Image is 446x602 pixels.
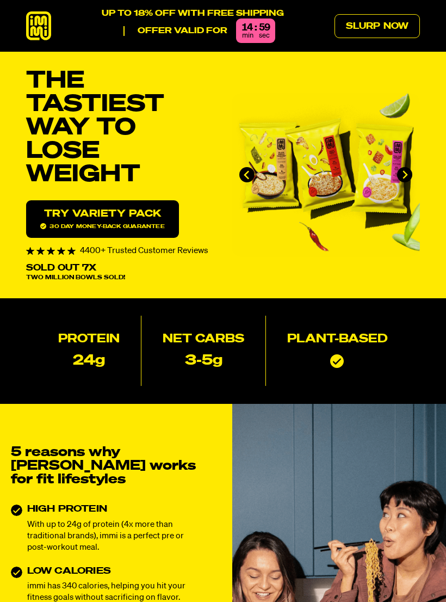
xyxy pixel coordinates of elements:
[287,334,388,346] h2: Plant-based
[232,93,420,257] li: 1 of 4
[27,567,203,576] h3: LOW CALORIES
[185,354,222,368] p: 3-5g
[11,446,203,487] h2: 5 reasons why [PERSON_NAME] works for fit lifestyles
[102,9,284,19] p: UP TO 18% OFF WITH FREE SHIPPING
[123,26,227,36] p: Offer valid for
[255,23,257,33] div: :
[259,23,270,33] div: 59
[397,167,412,182] button: Next slide
[40,223,164,229] span: 30 day money-back guarantee
[58,334,120,346] h2: Protein
[27,519,203,554] p: With up to 24g of protein (4x more than traditional brands), immi is a perfect pre or post-workou...
[73,354,105,368] p: 24g
[242,32,253,39] span: min
[27,505,203,514] h3: HIGH PROTEIN
[241,23,252,33] div: 14
[26,247,214,255] div: 4400+ Trusted Customer Reviews
[26,69,214,186] h1: THE TASTIEST WAY TO LOSE WEIGHT
[232,93,420,257] div: immi slideshow
[26,275,125,281] span: Two Million Bowls Sold!
[163,334,244,346] h2: Net Carbs
[26,264,96,273] p: Sold Out 7X
[26,200,179,238] a: Try variety Pack30 day money-back guarantee
[259,32,270,39] span: sec
[334,14,420,38] a: Slurp Now
[239,167,255,182] button: Go to last slide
